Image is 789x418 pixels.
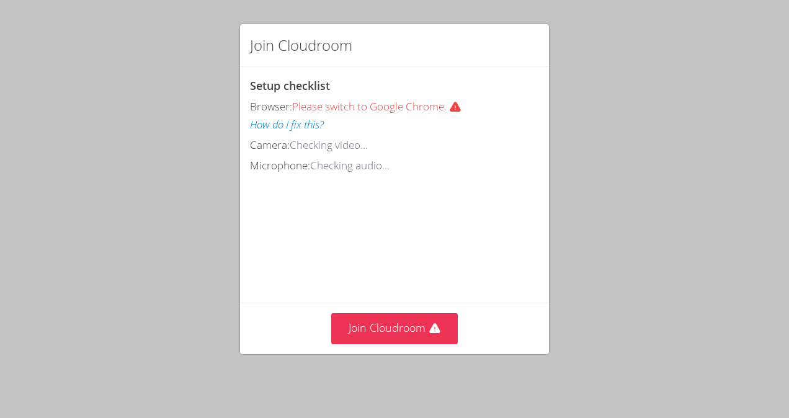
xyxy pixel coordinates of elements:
span: Microphone: [250,158,310,172]
h2: Join Cloudroom [250,34,352,56]
button: Join Cloudroom [331,313,458,344]
span: Checking audio... [310,158,390,172]
span: Please switch to Google Chrome. [292,99,466,113]
span: Camera: [250,138,290,152]
span: Setup checklist [250,78,330,93]
span: Checking video... [290,138,368,152]
span: Browser: [250,99,292,113]
button: How do I fix this? [250,116,324,134]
